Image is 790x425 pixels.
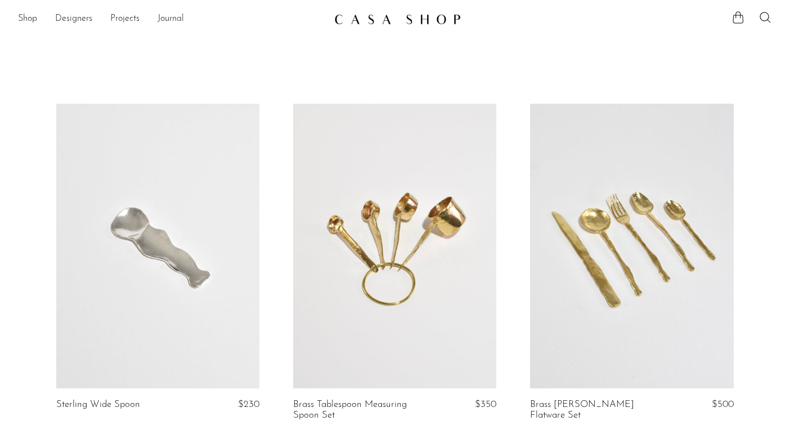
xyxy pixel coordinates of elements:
a: Brass [PERSON_NAME] Flatware Set [530,400,666,420]
span: $230 [238,400,259,409]
a: Projects [110,12,140,26]
nav: Desktop navigation [18,10,325,29]
span: $500 [712,400,734,409]
ul: NEW HEADER MENU [18,10,325,29]
span: $350 [475,400,496,409]
a: Journal [158,12,184,26]
a: Brass Tablespoon Measuring Spoon Set [293,400,429,420]
a: Sterling Wide Spoon [56,400,140,410]
a: Designers [55,12,92,26]
a: Shop [18,12,37,26]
